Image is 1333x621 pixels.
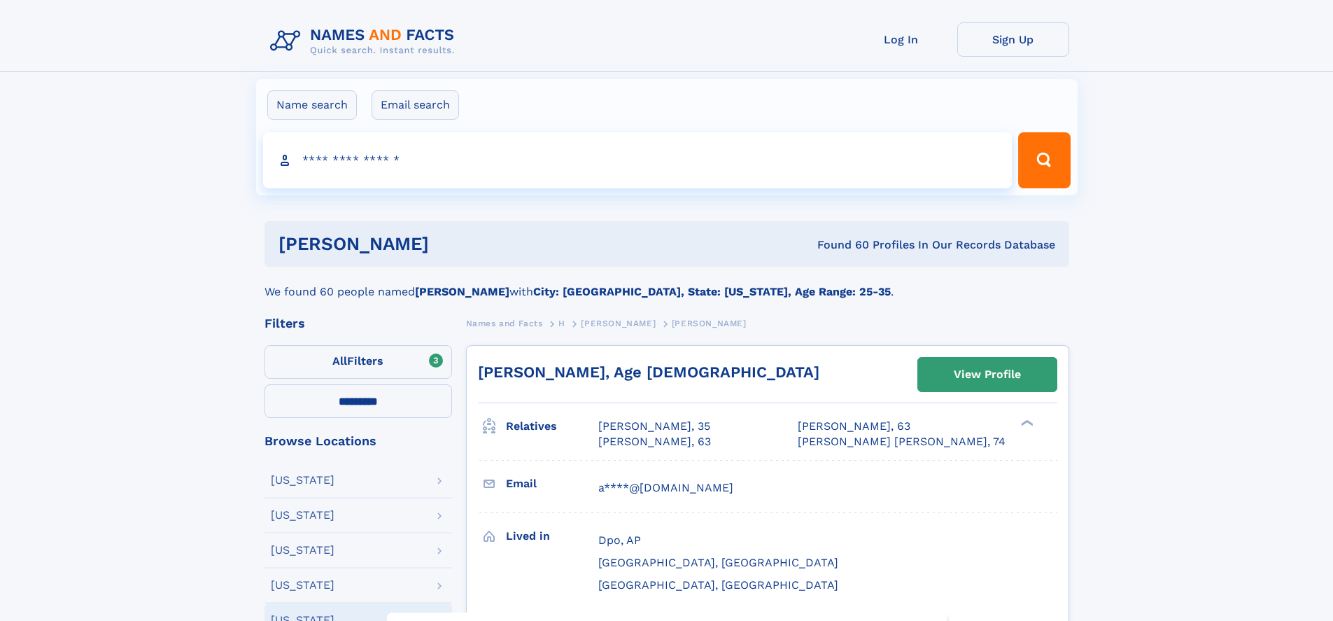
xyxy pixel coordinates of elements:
[265,317,452,330] div: Filters
[372,90,459,120] label: Email search
[954,358,1021,391] div: View Profile
[271,545,334,556] div: [US_STATE]
[332,354,347,368] span: All
[263,132,1013,188] input: search input
[558,319,565,328] span: H
[506,524,598,548] h3: Lived in
[598,578,838,592] span: [GEOGRAPHIC_DATA], [GEOGRAPHIC_DATA]
[271,475,334,486] div: [US_STATE]
[957,22,1069,57] a: Sign Up
[267,90,357,120] label: Name search
[265,345,452,379] label: Filters
[271,510,334,521] div: [US_STATE]
[845,22,957,57] a: Log In
[271,580,334,591] div: [US_STATE]
[506,472,598,496] h3: Email
[798,434,1006,449] a: [PERSON_NAME] [PERSON_NAME], 74
[265,435,452,447] div: Browse Locations
[466,314,543,332] a: Names and Facts
[506,414,598,438] h3: Relatives
[598,533,641,547] span: Dpo, AP
[558,314,565,332] a: H
[672,319,747,328] span: [PERSON_NAME]
[478,363,819,381] a: [PERSON_NAME], Age [DEMOGRAPHIC_DATA]
[918,358,1057,391] a: View Profile
[265,22,466,60] img: Logo Names and Facts
[1018,132,1070,188] button: Search Button
[533,285,891,298] b: City: [GEOGRAPHIC_DATA], State: [US_STATE], Age Range: 25-35
[581,319,656,328] span: [PERSON_NAME]
[598,434,711,449] a: [PERSON_NAME], 63
[798,419,910,434] a: [PERSON_NAME], 63
[278,235,623,253] h1: [PERSON_NAME]
[598,556,838,569] span: [GEOGRAPHIC_DATA], [GEOGRAPHIC_DATA]
[415,285,509,298] b: [PERSON_NAME]
[1017,419,1034,428] div: ❯
[265,267,1069,300] div: We found 60 people named with .
[598,419,710,434] a: [PERSON_NAME], 35
[581,314,656,332] a: [PERSON_NAME]
[623,237,1055,253] div: Found 60 Profiles In Our Records Database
